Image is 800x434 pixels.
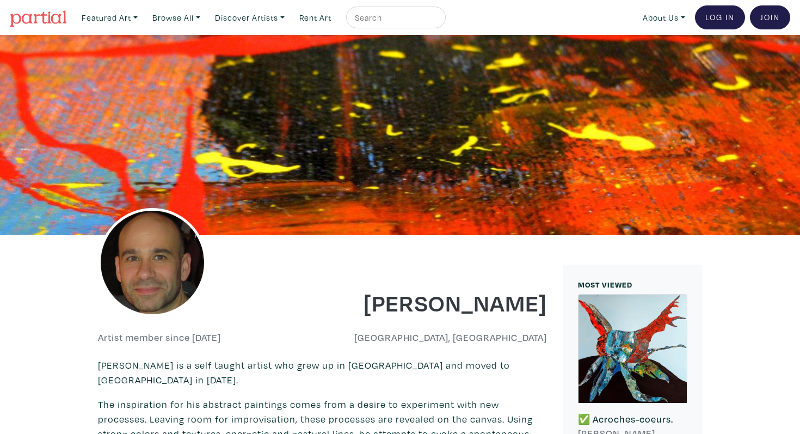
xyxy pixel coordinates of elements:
[210,7,290,29] a: Discover Artists
[695,5,745,29] a: Log In
[294,7,336,29] a: Rent Art
[77,7,143,29] a: Featured Art
[147,7,205,29] a: Browse All
[578,279,632,290] small: MOST VIEWED
[750,5,790,29] a: Join
[331,288,547,317] h1: [PERSON_NAME]
[98,208,207,317] img: phpThumb.php
[331,332,547,344] h6: [GEOGRAPHIC_DATA], [GEOGRAPHIC_DATA]
[354,11,435,25] input: Search
[638,7,690,29] a: About Us
[98,358,547,387] p: [PERSON_NAME] is a self taught artist who grew up in [GEOGRAPHIC_DATA] and moved to [GEOGRAPHIC_D...
[578,413,687,425] h6: ✅ Acroches-coeurs.
[98,332,221,344] h6: Artist member since [DATE]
